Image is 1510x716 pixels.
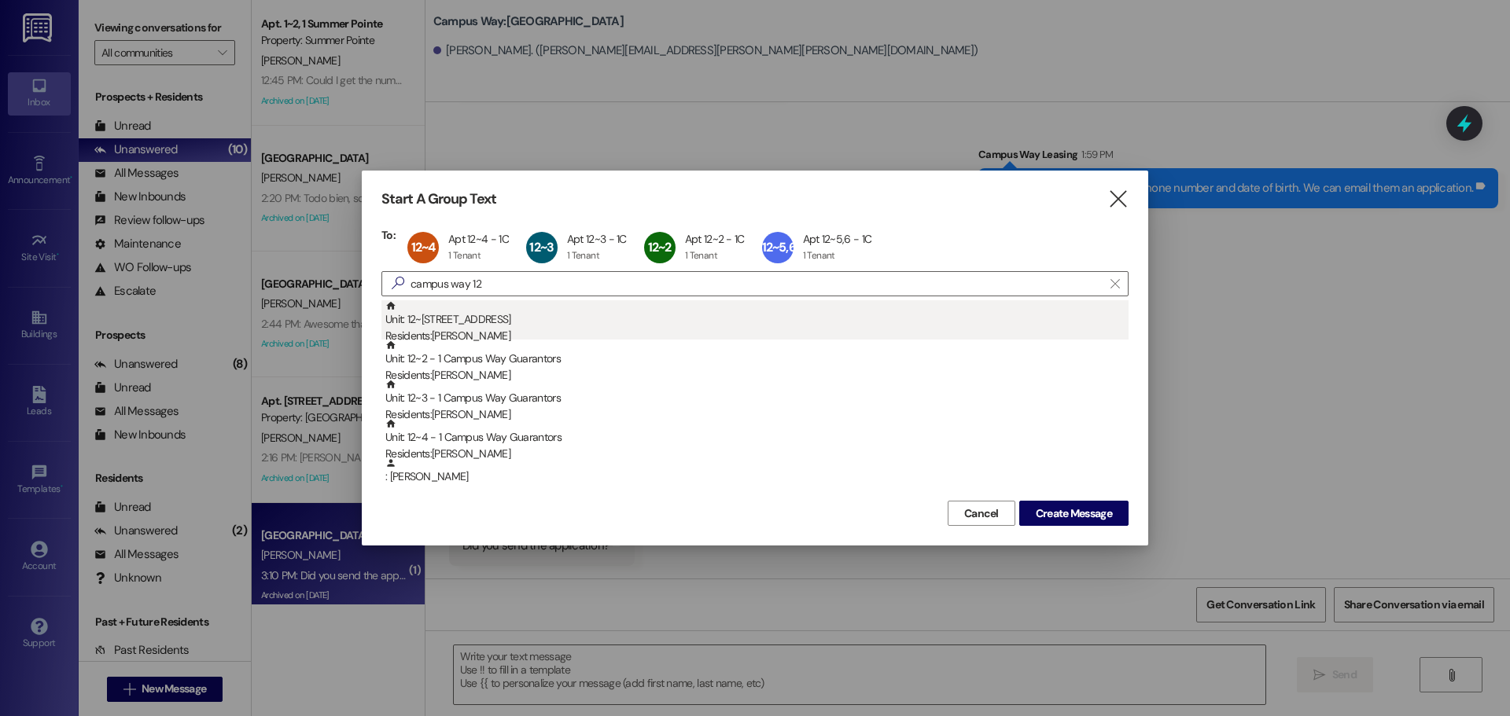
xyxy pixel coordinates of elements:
[685,232,745,246] div: Apt 12~2 - 1C
[385,328,1129,344] div: Residents: [PERSON_NAME]
[385,418,1129,463] div: Unit: 12~4 - 1 Campus Way Guarantors
[385,300,1129,345] div: Unit: 12~[STREET_ADDRESS]
[381,418,1129,457] div: Unit: 12~4 - 1 Campus Way GuarantorsResidents:[PERSON_NAME]
[948,501,1015,526] button: Cancel
[385,406,1129,423] div: Residents: [PERSON_NAME]
[529,239,554,255] span: 12~3
[381,457,1129,497] div: : [PERSON_NAME]
[648,239,672,255] span: 12~2
[411,239,436,255] span: 12~4
[448,232,509,246] div: Apt 12~4 - 1C
[411,273,1103,295] input: Search for any contact or apartment
[567,232,627,246] div: Apt 12~3 - 1C
[1107,191,1129,207] i: 
[381,190,496,208] h3: Start A Group Text
[381,300,1129,340] div: Unit: 12~[STREET_ADDRESS]Residents:[PERSON_NAME]
[1103,272,1128,296] button: Clear text
[385,446,1129,462] div: Residents: [PERSON_NAME]
[385,275,411,292] i: 
[803,232,872,246] div: Apt 12~5,6 - 1C
[964,505,999,522] span: Cancel
[381,228,396,242] h3: To:
[1019,501,1129,526] button: Create Message
[803,249,835,262] div: 1 Tenant
[381,379,1129,418] div: Unit: 12~3 - 1 Campus Way GuarantorsResidents:[PERSON_NAME]
[385,367,1129,384] div: Residents: [PERSON_NAME]
[685,249,717,262] div: 1 Tenant
[385,379,1129,424] div: Unit: 12~3 - 1 Campus Way Guarantors
[448,249,481,262] div: 1 Tenant
[762,239,796,255] span: 12~5,6
[385,457,1129,485] div: : [PERSON_NAME]
[385,340,1129,384] div: Unit: 12~2 - 1 Campus Way Guarantors
[1036,505,1112,522] span: Create Message
[1110,277,1119,290] i: 
[567,249,599,262] div: 1 Tenant
[381,340,1129,379] div: Unit: 12~2 - 1 Campus Way GuarantorsResidents:[PERSON_NAME]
